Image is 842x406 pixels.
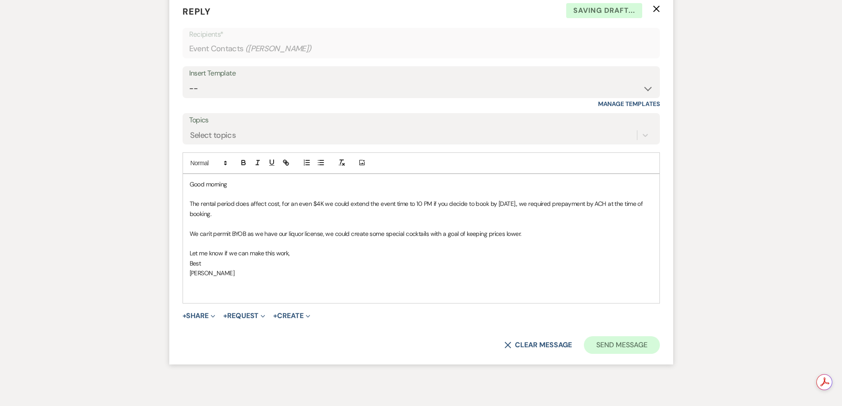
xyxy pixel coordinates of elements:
[598,100,660,108] a: Manage Templates
[189,40,653,57] div: Event Contacts
[183,6,211,17] span: Reply
[183,312,216,319] button: Share
[190,258,653,268] p: Best
[584,336,659,354] button: Send Message
[504,341,571,349] button: Clear message
[223,312,227,319] span: +
[190,268,653,278] p: [PERSON_NAME]
[189,67,653,80] div: Insert Template
[273,312,277,319] span: +
[273,312,310,319] button: Create
[189,114,653,127] label: Topics
[190,248,653,258] p: Let me know if we can make this work,
[189,29,653,40] p: Recipients*
[183,312,187,319] span: +
[190,129,236,141] div: Select topics
[223,312,265,319] button: Request
[190,179,653,189] p: Good morning
[190,229,653,239] p: We can't permit BYOB as we have our liquor license, we could create some special cocktails with a...
[245,43,312,55] span: ( [PERSON_NAME] )
[566,3,642,18] span: Saving draft...
[190,199,653,219] p: The rental period does affect cost, for an even $4K we could extend the event time to 10 PM if yo...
